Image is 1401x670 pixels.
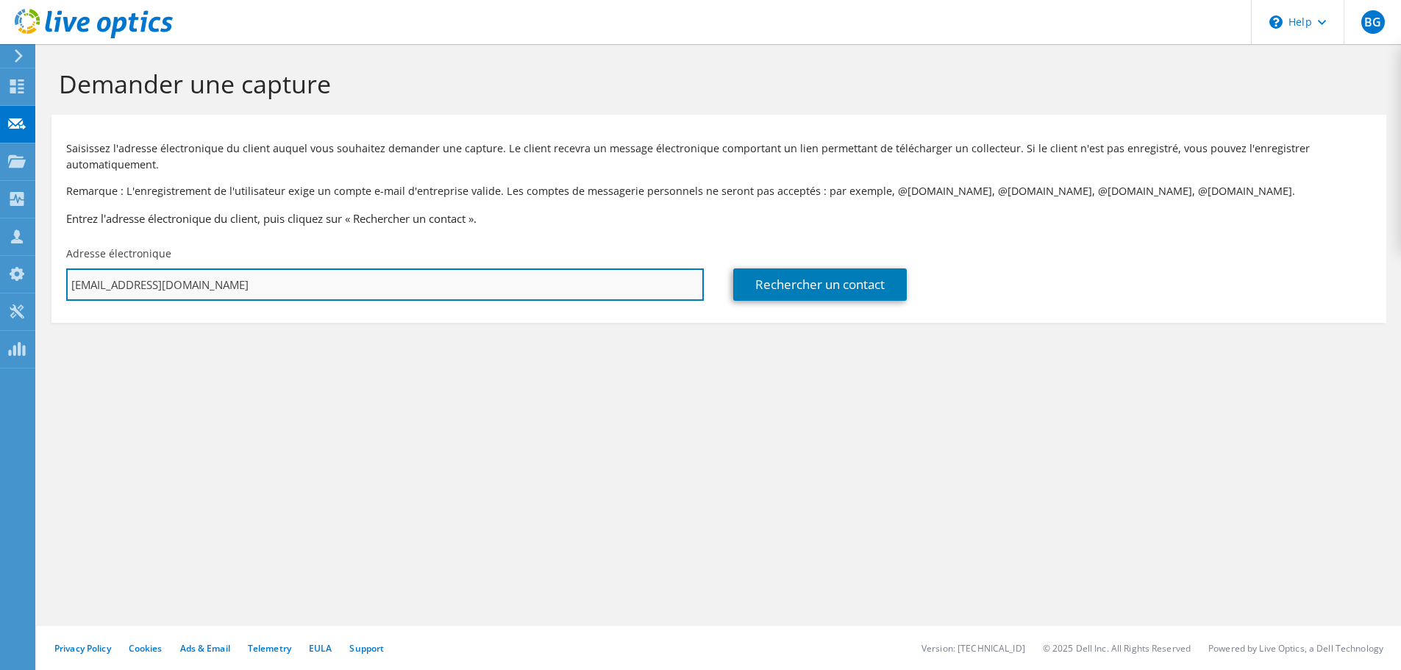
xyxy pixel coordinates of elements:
[66,210,1372,227] h3: Entrez l'adresse électronique du client, puis cliquez sur « Rechercher un contact ».
[66,140,1372,173] p: Saisissez l'adresse électronique du client auquel vous souhaitez demander une capture. Le client ...
[248,642,291,655] a: Telemetry
[1361,10,1385,34] span: BG
[66,183,1372,199] p: Remarque : L'enregistrement de l'utilisateur exige un compte e-mail d'entreprise valide. Les comp...
[180,642,230,655] a: Ads & Email
[1208,642,1383,655] li: Powered by Live Optics, a Dell Technology
[733,268,907,301] a: Rechercher un contact
[349,642,384,655] a: Support
[54,642,111,655] a: Privacy Policy
[921,642,1025,655] li: Version: [TECHNICAL_ID]
[59,68,1372,99] h1: Demander une capture
[1043,642,1191,655] li: © 2025 Dell Inc. All Rights Reserved
[1269,15,1283,29] svg: \n
[309,642,332,655] a: EULA
[129,642,163,655] a: Cookies
[66,246,171,261] label: Adresse électronique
